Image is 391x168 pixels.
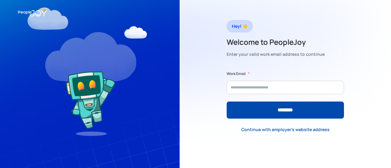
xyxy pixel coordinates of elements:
[227,37,325,47] h2: Welcome to PeopleJoy
[227,50,325,59] div: Enter your valid work email address to continue
[232,22,247,30] div: Hey! 👋
[227,71,344,119] form: Form
[241,127,330,133] div: Continue with employer's website address
[236,123,334,136] a: Continue with employer's website address
[227,71,246,77] label: Work Email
